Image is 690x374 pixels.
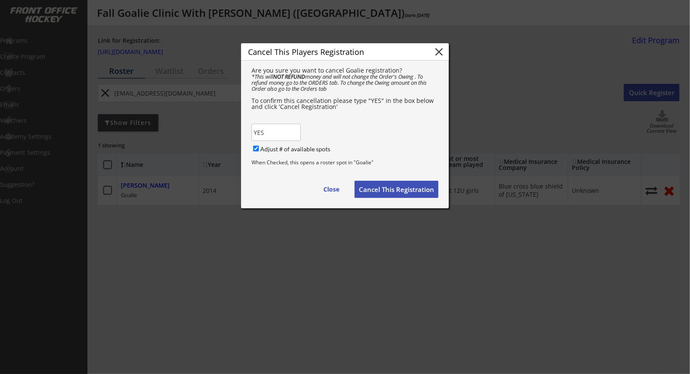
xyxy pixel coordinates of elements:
[313,181,350,198] button: Close
[273,73,305,80] strong: NOT REFUND
[251,160,439,170] div: When Checked, this opens a roster spot in "Goalie"
[248,48,424,56] div: Cancel This Players Registration
[251,73,428,93] em: *This will money and will not change the Order's Owing . To refund money go to the ORDERS tab. To...
[251,67,439,117] div: Are you sure you want to cancel Goalie registration? To confirm this cancellation please type "YE...
[355,181,439,198] button: Cancel This Registration
[432,45,445,58] button: close
[260,145,330,153] label: Adjust # of available spots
